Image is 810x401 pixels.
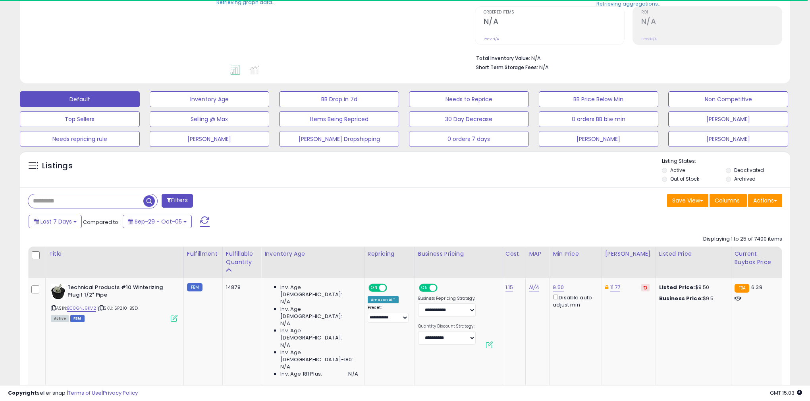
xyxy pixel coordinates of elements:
[280,320,290,327] span: N/A
[610,283,621,291] a: 11.77
[20,91,140,107] button: Default
[280,306,358,320] span: Inv. Age [DEMOGRAPHIC_DATA]:
[279,111,399,127] button: Items Being Repriced
[539,131,659,147] button: [PERSON_NAME]
[659,295,725,302] div: $9.5
[368,305,409,323] div: Preset:
[20,131,140,147] button: Needs repricing rule
[280,349,358,363] span: Inv. Age [DEMOGRAPHIC_DATA]-180:
[715,197,740,204] span: Columns
[51,284,177,321] div: ASIN:
[539,91,659,107] button: BB Price Below Min
[226,284,255,291] div: 14878
[659,283,695,291] b: Listed Price:
[67,305,96,312] a: B00GNJ9KV2
[670,175,699,182] label: Out of Stock
[770,389,802,397] span: 2025-10-13 15:03 GMT
[605,250,652,258] div: [PERSON_NAME]
[42,160,73,172] h5: Listings
[659,295,703,302] b: Business Price:
[751,283,762,291] span: 6.39
[49,250,180,258] div: Title
[83,218,120,226] span: Compared to:
[553,283,564,291] a: 9.50
[162,194,193,208] button: Filters
[97,305,138,311] span: | SKU: SP210-BSD
[505,250,523,258] div: Cost
[368,296,399,303] div: Amazon AI *
[280,327,358,341] span: Inv. Age [DEMOGRAPHIC_DATA]:
[348,370,358,378] span: N/A
[187,283,202,291] small: FBM
[436,285,449,291] span: OFF
[150,131,270,147] button: [PERSON_NAME]
[123,215,192,228] button: Sep-29 - Oct-05
[264,250,361,258] div: Inventory Age
[103,389,138,397] a: Privacy Policy
[735,250,779,266] div: Current Buybox Price
[553,250,598,258] div: Min Price
[8,389,138,397] div: seller snap | |
[51,284,66,300] img: 41QfJwpIuHL._SL40_.jpg
[748,194,782,207] button: Actions
[539,111,659,127] button: 0 orders BB blw min
[409,91,529,107] button: Needs to Reprice
[420,285,430,291] span: ON
[368,250,411,258] div: Repricing
[734,175,756,182] label: Archived
[150,111,270,127] button: Selling @ Max
[369,285,379,291] span: ON
[418,324,476,329] label: Quantity Discount Strategy:
[668,131,788,147] button: [PERSON_NAME]
[68,389,102,397] a: Terms of Use
[51,315,69,322] span: All listings currently available for purchase on Amazon
[668,91,788,107] button: Non Competitive
[409,131,529,147] button: 0 orders 7 days
[710,194,747,207] button: Columns
[668,111,788,127] button: [PERSON_NAME]
[226,250,258,266] div: Fulfillable Quantity
[187,250,219,258] div: Fulfillment
[135,218,182,226] span: Sep-29 - Oct-05
[418,250,499,258] div: Business Pricing
[553,293,595,308] div: Disable auto adjust min
[529,283,538,291] a: N/A
[280,370,322,378] span: Inv. Age 181 Plus:
[662,158,790,165] p: Listing States:
[8,389,37,397] strong: Copyright
[280,284,358,298] span: Inv. Age [DEMOGRAPHIC_DATA]:
[279,131,399,147] button: [PERSON_NAME] Dropshipping
[735,284,749,293] small: FBA
[529,250,546,258] div: MAP
[40,218,72,226] span: Last 7 Days
[659,284,725,291] div: $9.50
[703,235,782,243] div: Displaying 1 to 25 of 7400 items
[409,111,529,127] button: 30 Day Decrease
[667,194,708,207] button: Save View
[20,111,140,127] button: Top Sellers
[279,91,399,107] button: BB Drop in 7d
[659,250,728,258] div: Listed Price
[280,342,290,349] span: N/A
[386,285,399,291] span: OFF
[734,167,764,174] label: Deactivated
[670,167,685,174] label: Active
[418,296,476,301] label: Business Repricing Strategy:
[70,315,85,322] span: FBM
[280,363,290,370] span: N/A
[505,283,513,291] a: 1.15
[29,215,82,228] button: Last 7 Days
[150,91,270,107] button: Inventory Age
[280,298,290,305] span: N/A
[67,284,164,301] b: Technical Products #10 Winterizing Plug 1 1/2" Pipe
